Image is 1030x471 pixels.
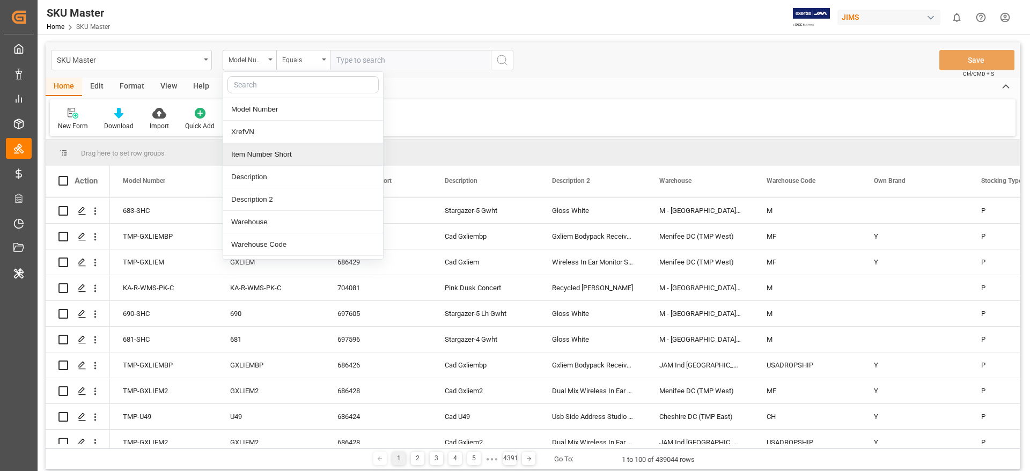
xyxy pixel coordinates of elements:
[46,378,110,404] div: Press SPACE to select this row.
[81,149,165,157] span: Drag here to set row groups
[754,275,861,300] div: M
[229,53,265,65] div: Model Number
[432,301,539,326] div: Stargazer-5 Lh Gwht
[223,121,383,143] div: XrefVN
[217,249,325,275] div: GXLIEM
[223,166,383,188] div: Description
[325,352,432,378] div: 686426
[223,188,383,211] div: Description 2
[432,198,539,223] div: Stargazer-5 Gwht
[646,198,754,223] div: M - [GEOGRAPHIC_DATA] A-Stock
[432,327,539,352] div: Stargazer-4 Gwht
[646,249,754,275] div: Menifee DC (TMP West)
[217,430,325,455] div: GXLIEM2
[861,352,968,378] div: Y
[325,430,432,455] div: 686428
[46,198,110,224] div: Press SPACE to select this row.
[217,404,325,429] div: U49
[539,249,646,275] div: Wireless In Ear Monitor System
[46,78,82,96] div: Home
[539,327,646,352] div: Gloss White
[432,404,539,429] div: Cad U49
[963,70,994,78] span: Ctrl/CMD + S
[432,352,539,378] div: Cad Gxliembp
[861,224,968,249] div: Y
[539,378,646,403] div: Dual Mix Wireless In Ear Monit
[110,352,217,378] div: TMP-GXLIEMBP
[646,430,754,455] div: JAM Ind [GEOGRAPHIC_DATA] - Dropship WHS
[754,198,861,223] div: M
[793,8,830,27] img: Exertis%20JAM%20-%20Email%20Logo.jpg_1722504956.jpg
[981,177,1022,185] span: Stocking Type
[217,275,325,300] div: KA-R-WMS-PK-C
[110,275,217,300] div: KA-R-WMS-PK-C
[754,352,861,378] div: USADROPSHIP
[432,378,539,403] div: Cad Gxliem2
[217,352,325,378] div: GXLIEMBP
[46,352,110,378] div: Press SPACE to select this row.
[861,249,968,275] div: Y
[539,275,646,300] div: Recycled [PERSON_NAME]
[223,143,383,166] div: Item Number Short
[646,404,754,429] div: Cheshire DC (TMP East)
[754,404,861,429] div: CH
[432,275,539,300] div: Pink Dusk Concert
[223,98,383,121] div: Model Number
[392,452,406,465] div: 1
[969,5,993,30] button: Help Center
[217,378,325,403] div: GXLIEM2
[223,211,383,233] div: Warehouse
[325,301,432,326] div: 697605
[874,177,906,185] span: Own Brand
[539,352,646,378] div: Gxliem Bodypack Receiver - Meb
[430,452,443,465] div: 3
[411,452,424,465] div: 2
[432,430,539,455] div: Cad Gxliem2
[754,224,861,249] div: MF
[51,50,212,70] button: open menu
[754,249,861,275] div: MF
[491,50,513,70] button: search button
[646,378,754,403] div: Menifee DC (TMP West)
[110,249,217,275] div: TMP-GXLIEM
[646,327,754,352] div: M - [GEOGRAPHIC_DATA] A-Stock
[217,224,325,249] div: GXLIEMBP
[539,224,646,249] div: Gxliem Bodypack Receiver - Meb
[945,5,969,30] button: show 0 new notifications
[754,378,861,403] div: MF
[46,327,110,352] div: Press SPACE to select this row.
[112,78,152,96] div: Format
[185,78,217,96] div: Help
[282,53,319,65] div: Equals
[754,430,861,455] div: USADROPSHIP
[754,301,861,326] div: M
[46,430,110,455] div: Press SPACE to select this row.
[104,121,134,131] div: Download
[217,301,325,326] div: 690
[82,78,112,96] div: Edit
[110,198,217,223] div: 683-SHC
[152,78,185,96] div: View
[837,10,940,25] div: JIMS
[861,430,968,455] div: Y
[47,5,110,21] div: SKU Master
[646,224,754,249] div: Menifee DC (TMP West)
[325,275,432,300] div: 704081
[325,404,432,429] div: 686424
[659,177,691,185] span: Warehouse
[227,76,379,93] input: Search
[646,352,754,378] div: JAM Ind [GEOGRAPHIC_DATA] - Dropship WHS
[539,198,646,223] div: Gloss White
[539,404,646,429] div: Usb Side Address Studio Microp
[110,378,217,403] div: TMP-GXLIEM2
[185,121,215,131] div: Quick Add
[622,454,695,465] div: 1 to 100 of 439044 rows
[939,50,1014,70] button: Save
[217,327,325,352] div: 681
[75,176,98,186] div: Action
[46,249,110,275] div: Press SPACE to select this row.
[217,198,325,223] div: 683
[503,452,517,465] div: 4391
[861,378,968,403] div: Y
[554,454,573,465] div: Go To:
